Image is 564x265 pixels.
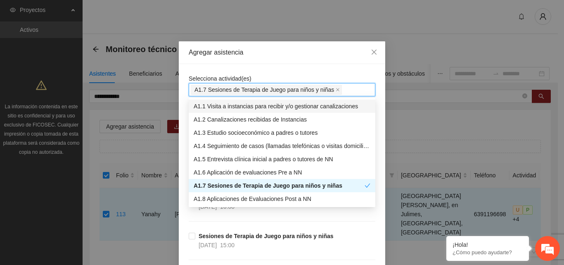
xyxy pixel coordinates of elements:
[194,128,370,137] div: A1.3 Estudio socioeconómico a padres o tutores
[194,168,370,177] div: A1.6 Aplicación de evaluaciones Pre a NN
[135,4,155,24] div: Minimizar ventana de chat en vivo
[336,88,340,92] span: close
[189,48,375,57] div: Agregar asistencia
[194,102,370,111] div: A1.1 Visita a instancias para recibir y/o gestionar canalizaciones
[194,155,370,164] div: A1.5 Entrevista clínica inicial a padres o tutores de NN
[48,86,114,170] span: Estamos en línea.
[189,126,375,139] div: A1.3 Estudio socioeconómico a padres o tutores
[199,233,334,239] strong: Sesiones de Terapia de Juego para niños y niñas
[363,41,385,64] button: Close
[453,241,523,248] div: ¡Hola!
[199,242,217,248] span: [DATE]
[189,179,375,192] div: A1.7 Sesiones de Terapia de Juego para niños y niñas
[189,166,375,179] div: A1.6 Aplicación de evaluaciones Pre a NN
[189,153,375,166] div: A1.5 Entrevista clínica inicial a padres o tutores de NN
[194,181,365,190] div: A1.7 Sesiones de Terapia de Juego para niños y niñas
[194,194,370,203] div: A1.8 Aplicaciones de Evaluaciones Post a NN
[189,75,251,82] span: Selecciona actividad(es)
[189,192,375,205] div: A1.8 Aplicaciones de Evaluaciones Post a NN
[453,249,523,255] p: ¿Cómo puedo ayudarte?
[220,242,235,248] span: 15:00
[191,85,342,95] span: A1.7 Sesiones de Terapia de Juego para niños y niñas
[371,49,377,55] span: close
[189,113,375,126] div: A1.2 Canalizaciones recibidas de Instancias
[4,177,157,206] textarea: Escriba su mensaje y pulse “Intro”
[365,183,370,189] span: check
[189,100,375,113] div: A1.1 Visita a instancias para recibir y/o gestionar canalizaciones
[189,139,375,153] div: A1.4 Seguimiento de casos (llamadas telefónicas o visitas domiciliarias)
[194,141,370,150] div: A1.4 Seguimiento de casos (llamadas telefónicas o visitas domiciliarias)
[194,115,370,124] div: A1.2 Canalizaciones recibidas de Instancias
[43,42,139,53] div: Chatee con nosotros ahora
[194,85,334,94] span: A1.7 Sesiones de Terapia de Juego para niños y niñas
